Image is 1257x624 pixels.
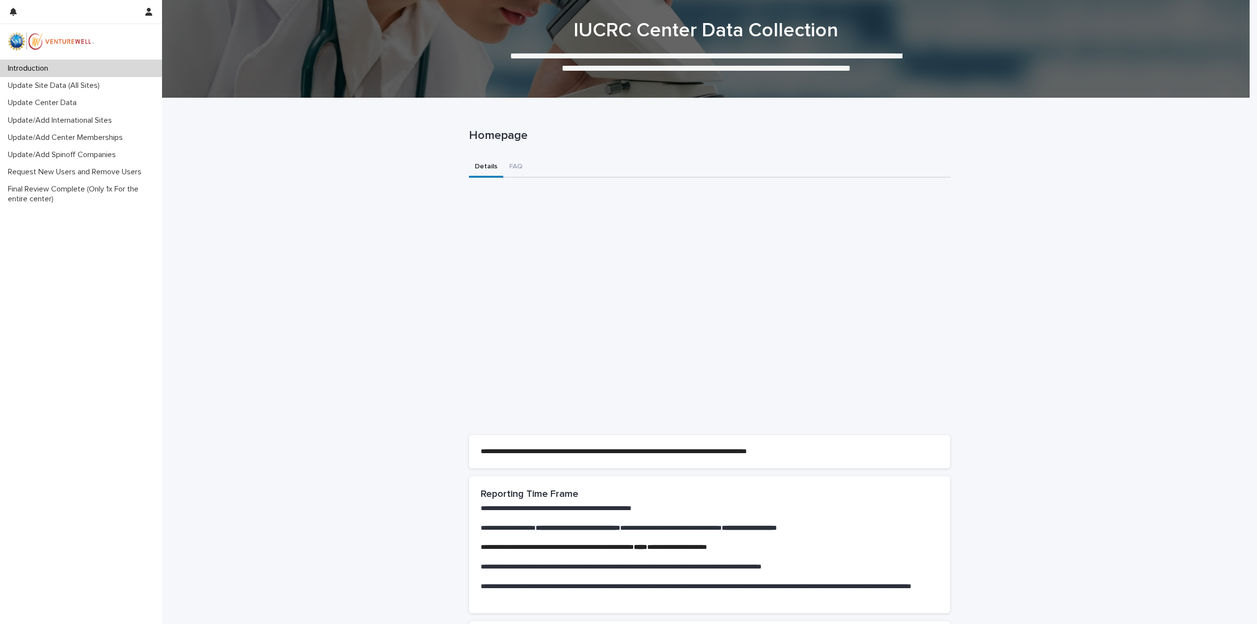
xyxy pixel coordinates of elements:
img: mWhVGmOKROS2pZaMU8FQ [8,32,94,52]
button: Details [469,157,503,178]
p: Introduction [4,64,56,73]
p: Update Center Data [4,98,84,108]
p: Update Site Data (All Sites) [4,81,108,90]
h1: IUCRC Center Data Collection [465,19,947,42]
p: Homepage [469,129,946,143]
h2: Reporting Time Frame [481,488,938,500]
p: Update/Add Spinoff Companies [4,150,124,160]
p: Update/Add Center Memberships [4,133,131,142]
button: FAQ [503,157,528,178]
p: Request New Users and Remove Users [4,167,149,177]
p: Update/Add International Sites [4,116,120,125]
p: Final Review Complete (Only 1x For the entire center) [4,185,162,203]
